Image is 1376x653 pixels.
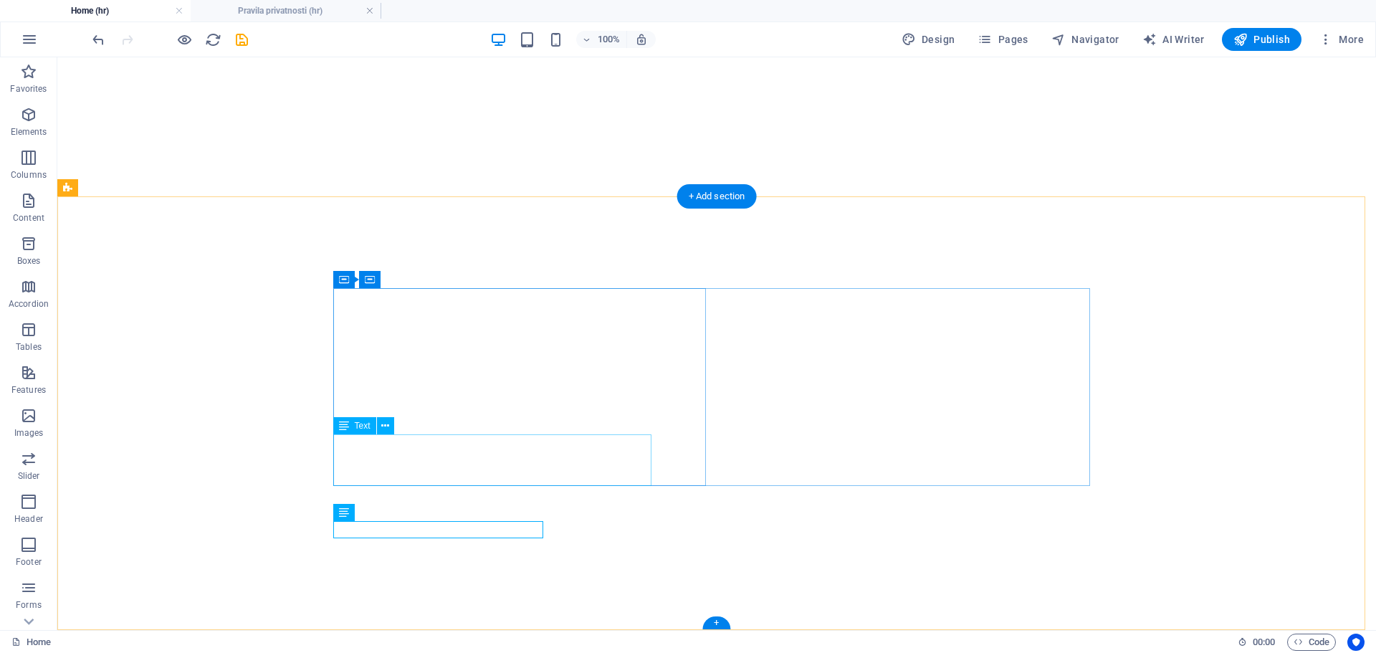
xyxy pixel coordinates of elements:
[1287,634,1336,651] button: Code
[896,28,961,51] button: Design
[90,31,107,48] button: undo
[14,427,44,439] p: Images
[191,3,381,19] h4: Pravila privatnosti (hr)
[1319,32,1364,47] span: More
[1046,28,1125,51] button: Navigator
[1313,28,1370,51] button: More
[1263,637,1265,647] span: :
[11,169,47,181] p: Columns
[576,31,627,48] button: 100%
[702,616,730,629] div: +
[11,634,51,651] a: Click to cancel selection. Double-click to open Pages
[13,212,44,224] p: Content
[896,28,961,51] div: Design (Ctrl+Alt+Y)
[16,341,42,353] p: Tables
[598,31,621,48] h6: 100%
[972,28,1033,51] button: Pages
[205,32,221,48] i: Reload page
[1233,32,1290,47] span: Publish
[9,298,49,310] p: Accordion
[16,599,42,611] p: Forms
[1294,634,1329,651] span: Code
[1137,28,1210,51] button: AI Writer
[16,556,42,568] p: Footer
[233,31,250,48] button: save
[234,32,250,48] i: Save (Ctrl+S)
[10,83,47,95] p: Favorites
[17,255,41,267] p: Boxes
[677,184,757,209] div: + Add section
[14,513,43,525] p: Header
[355,421,371,430] span: Text
[11,384,46,396] p: Features
[1347,634,1365,651] button: Usercentrics
[1222,28,1301,51] button: Publish
[90,32,107,48] i: Undo: Change text (Ctrl+Z)
[635,33,648,46] i: On resize automatically adjust zoom level to fit chosen device.
[18,470,40,482] p: Slider
[1253,634,1275,651] span: 00 00
[1142,32,1205,47] span: AI Writer
[978,32,1028,47] span: Pages
[176,31,193,48] button: Click here to leave preview mode and continue editing
[11,126,47,138] p: Elements
[902,32,955,47] span: Design
[1051,32,1119,47] span: Navigator
[204,31,221,48] button: reload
